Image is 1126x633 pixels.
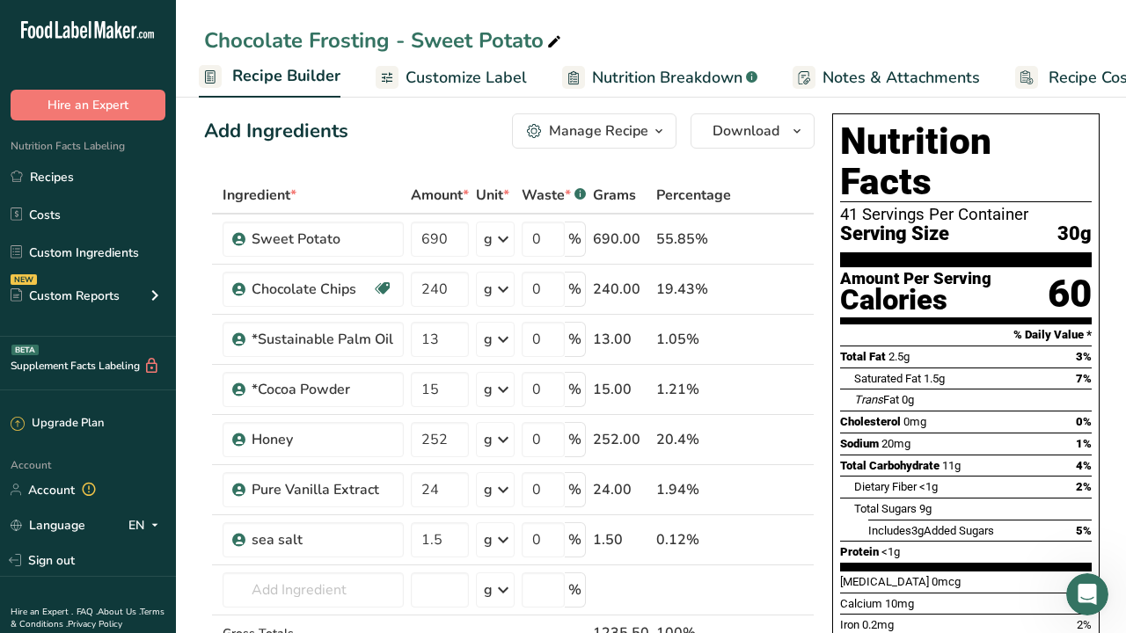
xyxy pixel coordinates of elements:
[11,606,73,618] a: Hire an Expert .
[1076,437,1092,450] span: 1%
[911,524,924,537] span: 3g
[252,529,393,550] div: sea salt
[793,58,980,98] a: Notes & Attachments
[854,372,921,385] span: Saturated Fat
[840,223,949,245] span: Serving Size
[476,185,509,206] span: Unit
[840,618,859,631] span: Iron
[252,379,393,400] div: *Cocoa Powder
[1076,350,1092,363] span: 3%
[924,372,945,385] span: 1.5g
[691,113,815,149] button: Download
[11,510,85,541] a: Language
[522,185,586,206] div: Waste
[411,185,469,206] span: Amount
[593,329,649,350] div: 13.00
[484,579,493,600] div: g
[512,113,676,149] button: Manage Recipe
[484,279,493,300] div: g
[840,415,901,428] span: Cholesterol
[854,393,883,406] i: Trans
[204,117,348,146] div: Add Ingredients
[1066,573,1108,615] iframe: Intercom live chat
[484,229,493,250] div: g
[562,58,757,98] a: Nutrition Breakdown
[77,606,98,618] a: FAQ .
[11,415,104,433] div: Upgrade Plan
[868,524,994,537] span: Includes Added Sugars
[903,415,926,428] span: 0mg
[252,279,372,300] div: Chocolate Chips
[902,393,914,406] span: 0g
[252,229,393,250] div: Sweet Potato
[881,545,900,558] span: <1g
[840,271,991,287] div: Amount Per Serving
[11,90,165,120] button: Hire an Expert
[823,66,980,90] span: Notes & Attachments
[840,350,886,363] span: Total Fat
[252,429,393,450] div: Honey
[840,324,1092,346] section: % Daily Value *
[593,279,649,300] div: 240.00
[885,597,914,610] span: 10mg
[68,618,122,630] a: Privacy Policy
[593,229,649,250] div: 690.00
[252,329,393,350] div: *Sustainable Palm Oil
[1076,459,1092,472] span: 4%
[406,66,527,90] span: Customize Label
[854,480,917,493] span: Dietary Fiber
[840,287,991,313] div: Calories
[376,58,527,98] a: Customize Label
[840,437,879,450] span: Sodium
[656,529,731,550] div: 0.12%
[204,25,565,56] div: Chocolate Frosting - Sweet Potato
[888,350,910,363] span: 2.5g
[11,287,120,305] div: Custom Reports
[840,575,929,588] span: [MEDICAL_DATA]
[656,429,731,450] div: 20.4%
[854,393,899,406] span: Fat
[252,479,393,500] div: Pure Vanilla Extract
[840,545,879,558] span: Protein
[593,529,649,550] div: 1.50
[484,479,493,500] div: g
[593,429,649,450] div: 252.00
[656,185,731,206] span: Percentage
[593,479,649,500] div: 24.00
[1076,524,1092,537] span: 5%
[549,120,648,142] div: Manage Recipe
[1077,618,1092,631] span: 2%
[942,459,961,472] span: 11g
[593,379,649,400] div: 15.00
[484,379,493,400] div: g
[1048,271,1092,317] div: 60
[656,329,731,350] div: 1.05%
[223,572,404,608] input: Add Ingredient
[223,185,296,206] span: Ingredient
[840,206,1092,223] div: 41 Servings Per Container
[1076,372,1092,385] span: 7%
[484,329,493,350] div: g
[593,185,636,206] span: Grams
[128,514,165,535] div: EN
[656,379,731,400] div: 1.21%
[1076,480,1092,493] span: 2%
[11,345,39,355] div: BETA
[840,597,882,610] span: Calcium
[656,229,731,250] div: 55.85%
[919,480,938,493] span: <1g
[484,529,493,550] div: g
[713,120,779,142] span: Download
[854,502,917,515] span: Total Sugars
[232,64,340,88] span: Recipe Builder
[840,459,940,472] span: Total Carbohydrate
[98,606,140,618] a: About Us .
[484,429,493,450] div: g
[862,618,894,631] span: 0.2mg
[840,121,1092,202] h1: Nutrition Facts
[656,479,731,500] div: 1.94%
[1057,223,1092,245] span: 30g
[11,606,165,630] a: Terms & Conditions .
[592,66,742,90] span: Nutrition Breakdown
[932,575,961,588] span: 0mcg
